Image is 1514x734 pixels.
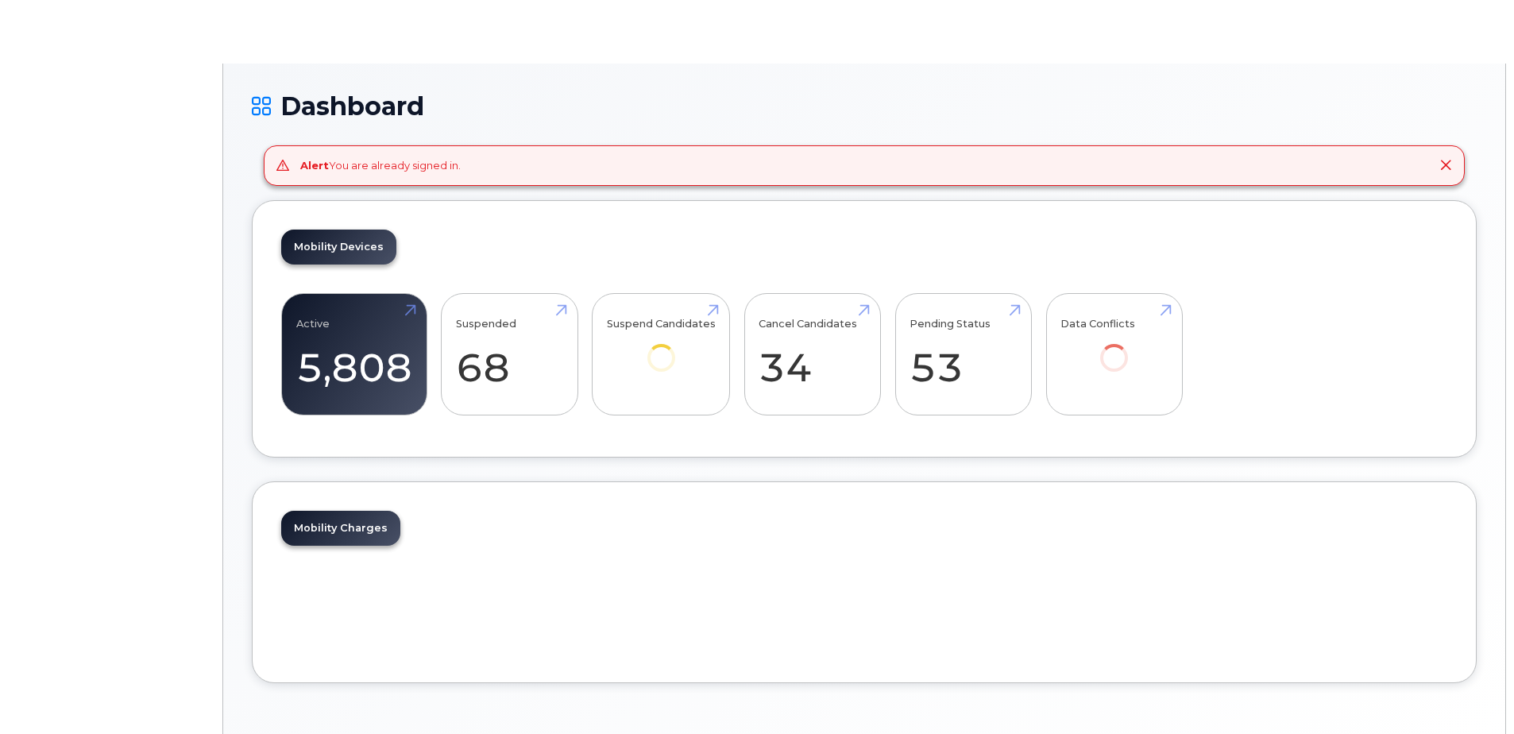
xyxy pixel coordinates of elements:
[300,159,329,172] strong: Alert
[300,158,461,173] div: You are already signed in.
[281,230,396,265] a: Mobility Devices
[607,302,716,393] a: Suspend Candidates
[759,302,866,407] a: Cancel Candidates 34
[296,302,412,407] a: Active 5,808
[1060,302,1168,393] a: Data Conflicts
[910,302,1017,407] a: Pending Status 53
[456,302,563,407] a: Suspended 68
[252,92,1477,120] h1: Dashboard
[281,511,400,546] a: Mobility Charges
